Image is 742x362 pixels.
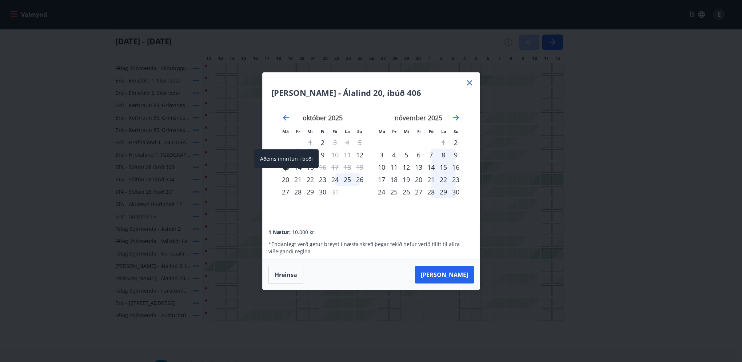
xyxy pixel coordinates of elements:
td: Choose föstudagur, 21. nóvember 2025 as your check-in date. It’s available. [425,173,437,186]
td: Not available. laugardagur, 18. október 2025 [341,161,354,173]
div: 23 [316,173,329,186]
div: 8 [437,149,450,161]
td: Choose föstudagur, 10. október 2025 as your check-in date. It’s available. [329,149,341,161]
td: Selected as end date. miðvikudagur, 8. október 2025 [304,149,316,161]
div: 13 [412,161,425,173]
small: Su [357,129,362,134]
div: 23 [450,173,462,186]
div: 30 [316,186,329,198]
div: 22 [437,173,450,186]
div: 24 [375,186,388,198]
td: Not available. mánudagur, 6. október 2025 [279,149,292,161]
td: Choose miðvikudagur, 5. nóvember 2025 as your check-in date. It’s available. [400,149,412,161]
div: Aðeins innritun í boði [254,149,319,168]
div: Aðeins innritun í boði [316,136,329,149]
td: Choose föstudagur, 31. október 2025 as your check-in date. It’s available. [329,186,341,198]
td: Choose föstudagur, 7. nóvember 2025 as your check-in date. It’s available. [425,149,437,161]
td: Choose föstudagur, 24. október 2025 as your check-in date. It’s available. [329,173,341,186]
small: Má [282,129,289,134]
small: La [441,129,446,134]
div: 22 [304,173,316,186]
strong: nóvember 2025 [395,113,442,122]
td: Choose sunnudagur, 9. nóvember 2025 as your check-in date. It’s available. [450,149,462,161]
td: Choose sunnudagur, 16. nóvember 2025 as your check-in date. It’s available. [450,161,462,173]
td: Choose þriðjudagur, 28. október 2025 as your check-in date. It’s available. [292,186,304,198]
h4: [PERSON_NAME] - Álalind 20, íbúð 406 [271,87,471,98]
td: Choose laugardagur, 25. október 2025 as your check-in date. It’s available. [341,173,354,186]
td: Choose laugardagur, 29. nóvember 2025 as your check-in date. It’s available. [437,186,450,198]
td: Choose sunnudagur, 26. október 2025 as your check-in date. It’s available. [354,173,366,186]
td: Choose sunnudagur, 23. nóvember 2025 as your check-in date. It’s available. [450,173,462,186]
small: Fi [417,129,421,134]
strong: október 2025 [303,113,343,122]
div: Aðeins útritun í boði [329,186,341,198]
small: Þr [296,129,300,134]
div: 28 [425,186,437,198]
span: 1 Nætur: [268,229,291,236]
td: Choose fimmtudagur, 6. nóvember 2025 as your check-in date. It’s available. [412,149,425,161]
div: 14 [425,161,437,173]
td: Choose fimmtudagur, 27. nóvember 2025 as your check-in date. It’s available. [412,186,425,198]
td: Choose miðvikudagur, 12. nóvember 2025 as your check-in date. It’s available. [400,161,412,173]
small: Fi [321,129,324,134]
td: Choose fimmtudagur, 9. október 2025 as your check-in date. It’s available. [316,149,329,161]
td: Not available. laugardagur, 1. nóvember 2025 [437,136,450,149]
td: Choose mánudagur, 10. nóvember 2025 as your check-in date. It’s available. [375,161,388,173]
td: Choose föstudagur, 28. nóvember 2025 as your check-in date. It’s available. [425,186,437,198]
div: 12 [400,161,412,173]
td: Not available. sunnudagur, 19. október 2025 [354,161,366,173]
td: Choose fimmtudagur, 30. október 2025 as your check-in date. It’s available. [316,186,329,198]
div: 25 [388,186,400,198]
div: 3 [375,149,388,161]
div: 30 [450,186,462,198]
td: Not available. föstudagur, 17. október 2025 [329,161,341,173]
p: * Endanlegt verð getur breyst í næsta skrefi þegar tekið hefur verið tillit til allra viðeigandi ... [268,241,474,255]
div: 17 [375,173,388,186]
td: Choose mánudagur, 3. nóvember 2025 as your check-in date. It’s available. [375,149,388,161]
div: Move forward to switch to the next month. [452,113,460,122]
td: Choose mánudagur, 27. október 2025 as your check-in date. It’s available. [279,186,292,198]
div: 21 [292,173,304,186]
td: Choose laugardagur, 22. nóvember 2025 as your check-in date. It’s available. [437,173,450,186]
small: Fö [429,129,434,134]
div: 19 [400,173,412,186]
td: Choose fimmtudagur, 23. október 2025 as your check-in date. It’s available. [316,173,329,186]
td: Choose föstudagur, 14. nóvember 2025 as your check-in date. It’s available. [425,161,437,173]
small: La [345,129,350,134]
div: 15 [437,161,450,173]
button: Hreinsa [268,266,303,284]
td: Choose fimmtudagur, 20. nóvember 2025 as your check-in date. It’s available. [412,173,425,186]
td: Not available. laugardagur, 11. október 2025 [341,149,354,161]
div: 24 [329,173,341,186]
td: Choose sunnudagur, 30. nóvember 2025 as your check-in date. It’s available. [450,186,462,198]
div: 4 [388,149,400,161]
div: 11 [388,161,400,173]
div: 27 [279,186,292,198]
td: Choose fimmtudagur, 16. október 2025 as your check-in date. It’s available. [316,161,329,173]
td: Choose fimmtudagur, 13. nóvember 2025 as your check-in date. It’s available. [412,161,425,173]
div: Aðeins útritun í boði [316,161,329,173]
button: [PERSON_NAME] [415,266,474,283]
small: Mi [307,129,313,134]
div: Calendar [271,104,471,214]
td: Choose föstudagur, 3. október 2025 as your check-in date. It’s available. [329,136,341,149]
div: Aðeins innritun í boði [450,136,462,149]
div: 28 [292,186,304,198]
div: 26 [354,173,366,186]
td: Choose fimmtudagur, 2. október 2025 as your check-in date. It’s available. [316,136,329,149]
td: Choose laugardagur, 15. nóvember 2025 as your check-in date. It’s available. [437,161,450,173]
small: Mi [404,129,409,134]
td: Selected as start date. þriðjudagur, 7. október 2025 [292,149,304,161]
td: Choose laugardagur, 8. nóvember 2025 as your check-in date. It’s available. [437,149,450,161]
div: 20 [412,173,425,186]
td: Choose þriðjudagur, 18. nóvember 2025 as your check-in date. It’s available. [388,173,400,186]
div: 7 [425,149,437,161]
td: Choose mánudagur, 20. október 2025 as your check-in date. It’s available. [279,173,292,186]
td: Choose miðvikudagur, 22. október 2025 as your check-in date. It’s available. [304,173,316,186]
td: Not available. sunnudagur, 5. október 2025 [354,136,366,149]
div: 25 [341,173,354,186]
div: 29 [304,186,316,198]
div: 26 [400,186,412,198]
div: 6 [412,149,425,161]
small: Þr [392,129,396,134]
